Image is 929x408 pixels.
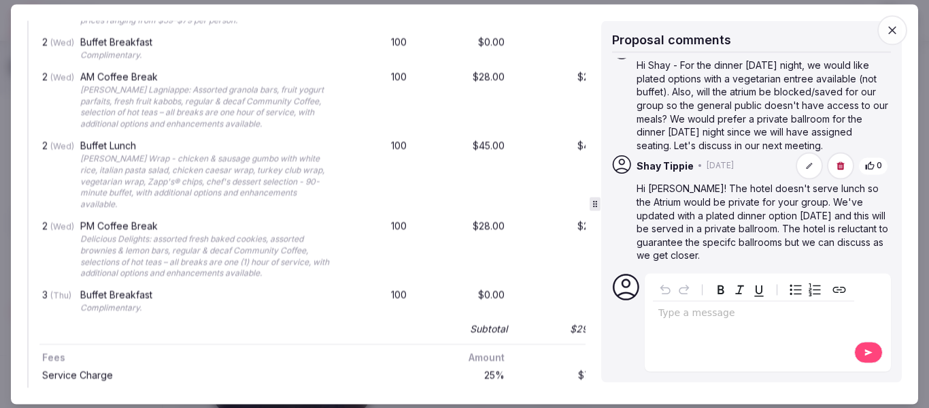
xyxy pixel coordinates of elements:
[39,69,67,133] div: 2
[39,139,67,214] div: 2
[80,234,331,280] div: Delicious Delights: assorted fresh baked cookies, assorted brownies & lemon bars, regular & decaf...
[518,219,627,283] div: $2,800.00
[637,59,888,153] p: Hi Shay - For the dinner [DATE] night, we would like plated options with a vegetarian entree avai...
[50,291,71,301] span: (Thu)
[80,222,331,232] div: PM Coffee Break
[749,280,768,299] button: Underline
[420,139,507,214] div: $45.00
[80,72,331,82] div: AM Coffee Break
[80,154,331,211] div: [PERSON_NAME] Wrap - chicken & sausage gumbo with white rice, italian pasta salad, chicken caesar...
[50,38,74,48] span: (Wed)
[711,280,730,299] button: Bold
[344,219,409,283] div: 100
[805,280,824,299] button: Numbered list
[470,323,507,336] div: Subtotal
[42,371,407,380] div: Service Charge
[50,222,74,232] span: (Wed)
[653,301,854,328] div: editable markdown
[420,35,507,65] div: $0.00
[80,142,331,151] div: Buffet Lunch
[612,33,731,47] span: Proposal comments
[420,350,507,365] div: Amount
[50,72,74,82] span: (Wed)
[637,159,694,173] span: Shay Tippie
[518,350,627,365] div: Total
[420,69,507,133] div: $28.00
[786,280,824,299] div: toggle group
[420,288,507,317] div: $0.00
[698,160,703,172] span: •
[344,288,409,317] div: 100
[518,35,627,65] div: $0.00
[858,157,888,175] button: 0
[518,320,627,339] div: $29,600.00
[39,35,67,65] div: 2
[50,142,74,152] span: (Wed)
[39,288,67,317] div: 3
[707,160,734,172] span: [DATE]
[420,368,507,383] div: 25 %
[80,38,331,48] div: Buffet Breakfast
[344,35,409,65] div: 100
[637,183,888,263] p: Hi [PERSON_NAME]! The hotel doesn't serve lunch so the Atrium would be private for your group. We...
[39,350,409,365] div: Fees
[80,303,331,315] div: Complimentary.
[877,160,882,172] span: 0
[830,280,849,299] button: Create link
[518,368,627,383] div: $7,400.00
[730,280,749,299] button: Italic
[344,69,409,133] div: 100
[518,288,627,317] div: $0.00
[344,139,409,214] div: 100
[518,139,627,214] div: $4,500.00
[518,69,627,133] div: $2,800.00
[786,280,805,299] button: Bulleted list
[80,291,331,300] div: Buffet Breakfast
[80,84,331,130] div: [PERSON_NAME] Lagniappe: Assorted granola bars, fruit yogurt parfaits, fresh fruit kabobs, regula...
[420,219,507,283] div: $28.00
[80,50,331,62] div: Complimentary.
[39,219,67,283] div: 2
